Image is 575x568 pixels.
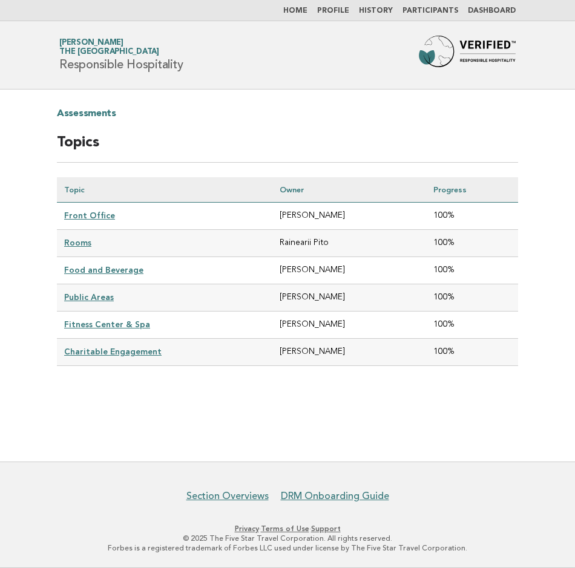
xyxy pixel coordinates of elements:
td: Rainearii Pito [272,230,426,257]
p: Forbes is a registered trademark of Forbes LLC used under license by The Five Star Travel Corpora... [17,543,558,553]
td: 100% [426,230,518,257]
td: [PERSON_NAME] [272,312,426,339]
a: Front Office [64,211,115,220]
th: Progress [426,177,518,203]
a: Fitness Center & Spa [64,319,150,329]
p: · · [17,524,558,534]
h2: Topics [57,133,518,163]
td: 100% [426,203,518,230]
td: 100% [426,339,518,366]
img: Forbes Travel Guide [419,36,516,74]
a: Assessments [57,104,116,123]
a: Charitable Engagement [64,347,162,356]
td: 100% [426,284,518,312]
a: DRM Onboarding Guide [281,490,389,502]
a: [PERSON_NAME]The [GEOGRAPHIC_DATA] [59,39,159,56]
a: History [359,7,393,15]
a: Terms of Use [261,524,309,533]
th: Owner [272,177,426,203]
a: Home [283,7,307,15]
td: [PERSON_NAME] [272,257,426,284]
th: Topic [57,177,272,203]
a: Food and Beverage [64,265,143,275]
span: The [GEOGRAPHIC_DATA] [59,48,159,56]
p: © 2025 The Five Star Travel Corporation. All rights reserved. [17,534,558,543]
h1: Responsible Hospitality [59,39,183,71]
td: 100% [426,312,518,339]
td: [PERSON_NAME] [272,203,426,230]
a: Privacy [235,524,259,533]
td: [PERSON_NAME] [272,339,426,366]
a: Public Areas [64,292,114,302]
td: 100% [426,257,518,284]
td: [PERSON_NAME] [272,284,426,312]
a: Profile [317,7,349,15]
a: Section Overviews [186,490,269,502]
a: Dashboard [468,7,516,15]
a: Rooms [64,238,91,247]
a: Participants [402,7,458,15]
a: Support [311,524,341,533]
